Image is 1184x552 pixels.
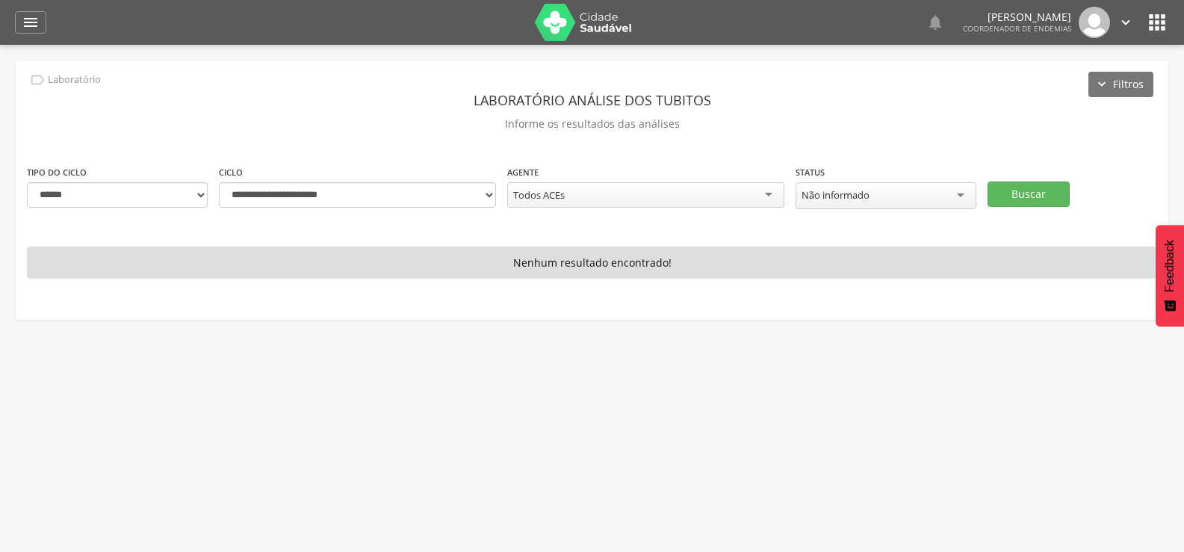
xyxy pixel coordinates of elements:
i:  [22,13,40,31]
i:  [926,13,944,31]
button: Feedback - Mostrar pesquisa [1156,225,1184,326]
i:  [1118,14,1134,31]
header: Laboratório análise dos tubitos [27,87,1157,114]
label: Status [796,167,825,179]
div: Não informado [802,188,870,202]
label: Ciclo [219,167,243,179]
div: Todos ACEs [513,188,565,202]
i:  [29,72,46,88]
label: Agente [507,167,539,179]
p: [PERSON_NAME] [963,12,1071,22]
a:  [15,11,46,34]
label: Tipo do ciclo [27,167,87,179]
a:  [1118,7,1134,38]
button: Filtros [1088,72,1153,97]
p: Laboratório [48,74,101,86]
span: Feedback [1163,240,1177,292]
i:  [1145,10,1169,34]
button: Buscar [988,182,1070,207]
p: Nenhum resultado encontrado! [27,246,1157,279]
p: Informe os resultados das análises [27,114,1157,134]
a:  [926,7,944,38]
span: Coordenador de Endemias [963,23,1071,34]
